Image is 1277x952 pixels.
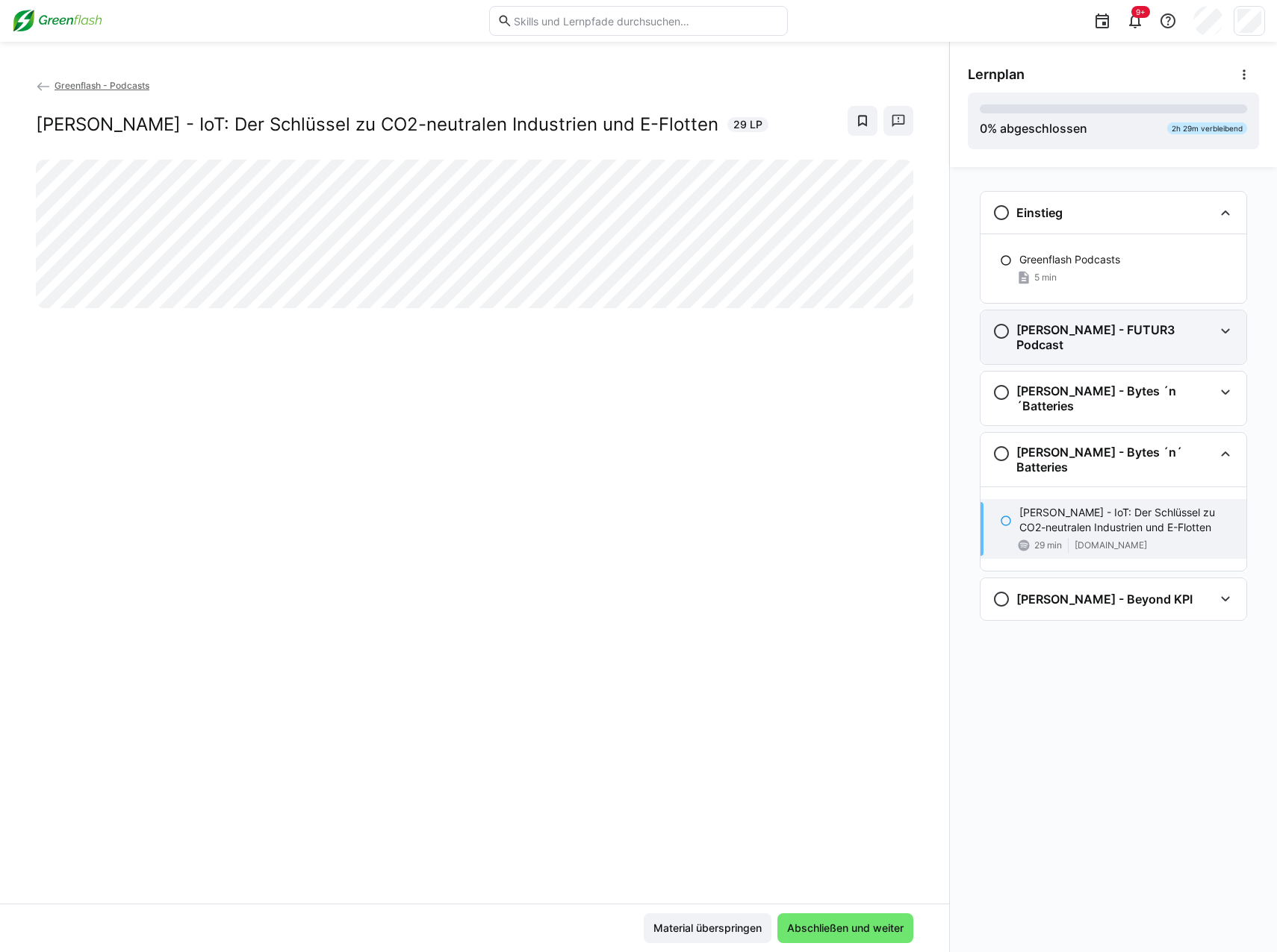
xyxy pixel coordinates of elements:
button: Material überspringen [644,913,771,943]
span: Lernplan [968,66,1025,83]
span: 29 LP [733,117,762,132]
p: Greenflash Podcasts [1019,252,1120,267]
span: Abschließen und weiter [785,921,906,936]
span: 9+ [1136,7,1146,16]
div: 2h 29m verbleibend [1167,122,1247,134]
div: % abgeschlossen [980,119,1087,137]
span: 29 min [1034,539,1062,551]
h2: [PERSON_NAME] - IoT: Der Schlüssel zu CO2-neutralen Industrien und E-Flotten [36,113,718,136]
span: 0 [980,121,987,136]
h3: [PERSON_NAME] - Beyond KPI [1016,592,1193,607]
h3: Einstieg [1016,205,1063,220]
h3: [PERSON_NAME] - FUTUR3 Podcast [1016,322,1214,352]
button: Abschließen und weiter [777,913,913,943]
span: [DOMAIN_NAME] [1075,539,1147,551]
input: Skills und Lernpfade durchsuchen… [512,14,780,28]
h3: [PERSON_NAME] - Bytes ´n´ Batteries [1016,445,1214,475]
span: Greenflash - Podcasts [55,80,149,91]
a: Greenflash - Podcasts [36,80,149,91]
span: Material überspringen [651,921,764,936]
h3: [PERSON_NAME] - Bytes ´n´Batteries [1016,383,1214,413]
p: [PERSON_NAME] - IoT: Der Schlüssel zu CO2-neutralen Industrien und E-Flotten [1019,505,1234,535]
span: 5 min [1034,272,1057,284]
